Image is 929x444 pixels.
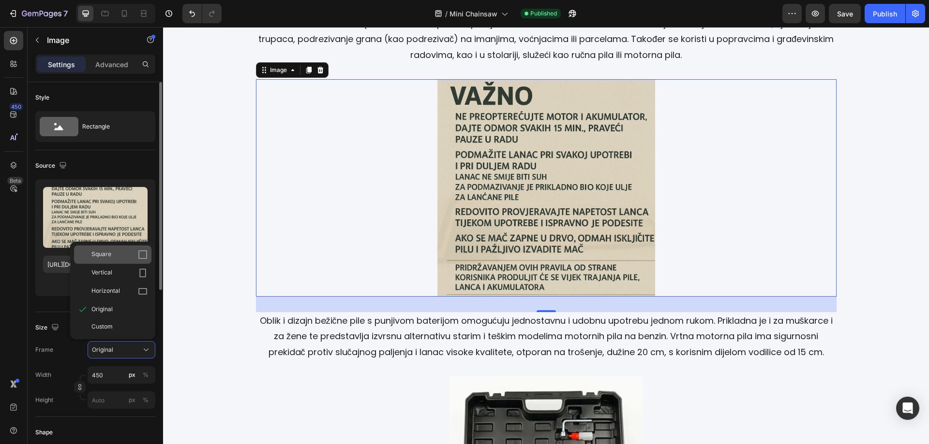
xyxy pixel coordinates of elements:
[7,177,23,185] div: Beta
[274,52,492,270] img: gempages_575537048568464323-fb5d417d-8403-4197-8f75-37edba0c8d9f.png
[837,10,853,18] span: Save
[35,345,53,354] label: Frame
[35,396,53,404] label: Height
[91,305,113,314] span: Original
[129,396,135,404] div: px
[43,256,148,273] input: https://example.com/image.jpg
[163,27,929,444] iframe: Design area
[450,9,497,19] span: Mini Chainsaw
[48,59,75,70] p: Settings
[140,394,151,406] button: px
[63,8,68,19] p: 7
[92,345,113,354] span: Original
[88,391,155,409] input: px%
[82,115,141,138] div: Rectangle
[88,341,155,358] button: Original
[95,59,128,70] p: Advanced
[896,397,919,420] div: Open Intercom Messenger
[865,4,905,23] button: Publish
[143,396,149,404] div: %
[126,394,138,406] button: %
[91,268,112,278] span: Vertical
[143,371,149,379] div: %
[35,93,49,102] div: Style
[105,39,126,47] div: Image
[35,159,69,172] div: Source
[182,4,222,23] div: Undo/Redo
[88,366,155,384] input: px%
[140,369,151,381] button: px
[9,103,23,111] div: 450
[91,250,111,259] span: Square
[35,321,61,334] div: Size
[91,286,120,296] span: Horizontal
[126,369,138,381] button: %
[829,4,861,23] button: Save
[35,428,53,437] div: Shape
[47,34,129,46] p: Image
[43,187,148,248] img: preview-image
[4,4,72,23] button: 7
[873,9,897,19] div: Publish
[445,9,448,19] span: /
[94,286,673,333] p: Oblik i dizajn bežične pile s punjivom baterijom omogućuju jednostavnu i udobnu upotrebu jednom r...
[530,9,557,18] span: Published
[35,371,51,379] label: Width
[129,371,135,379] div: px
[91,322,113,331] span: Custom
